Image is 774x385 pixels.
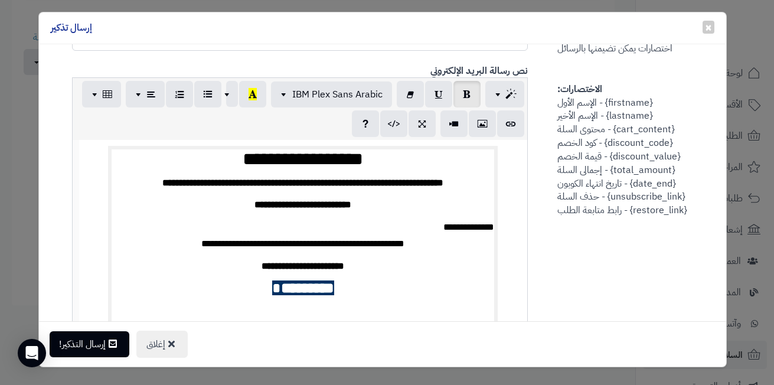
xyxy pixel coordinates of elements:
h4: إرسال تذكير [51,21,92,35]
span: IBM Plex Sans Arabic [292,87,383,102]
span: × [705,18,712,36]
button: إرسال التذكير! [50,331,129,357]
div: Open Intercom Messenger [18,339,46,367]
b: نص رسالة البريد الإلكتروني [430,64,528,78]
strong: الاختصارات: [557,82,602,96]
button: إغلاق [136,331,188,358]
